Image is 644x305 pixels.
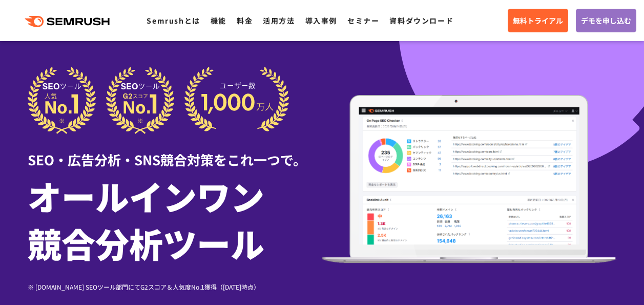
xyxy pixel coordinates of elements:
[147,15,200,26] a: Semrushとは
[305,15,337,26] a: 導入事例
[389,15,453,26] a: 資料ダウンロード
[28,172,322,266] h1: オールインワン 競合分析ツール
[576,9,636,32] a: デモを申し込む
[28,282,322,292] div: ※ [DOMAIN_NAME] SEOツール部門にてG2スコア＆人気度No.1獲得（[DATE]時点）
[581,15,631,26] span: デモを申し込む
[263,15,295,26] a: 活用方法
[237,15,253,26] a: 料金
[508,9,568,32] a: 無料トライアル
[28,134,322,169] div: SEO・広告分析・SNS競合対策をこれ一つで。
[211,15,226,26] a: 機能
[347,15,379,26] a: セミナー
[513,15,563,26] span: 無料トライアル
